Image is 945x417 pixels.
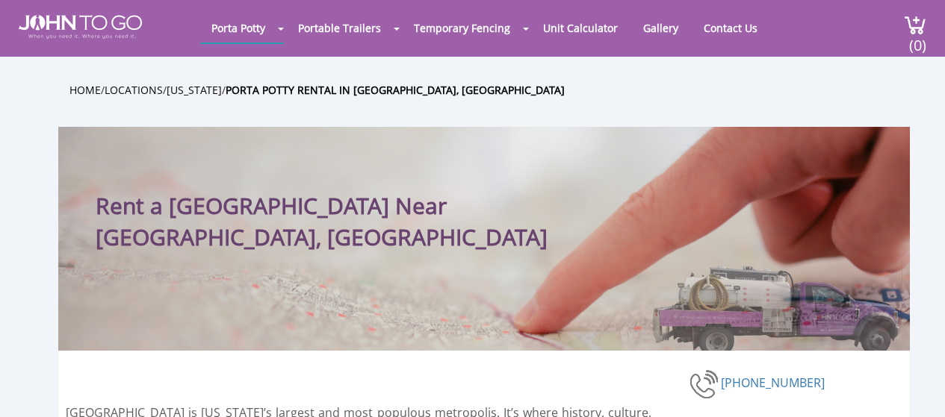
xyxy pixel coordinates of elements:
[904,15,926,35] img: cart a
[69,81,921,98] ul: / / /
[19,15,142,39] img: JOHN to go
[532,13,629,43] a: Unit Calculator
[167,83,222,97] a: [US_STATE]
[105,83,163,97] a: Locations
[908,23,926,55] span: (0)
[69,83,101,97] a: Home
[200,13,276,43] a: Porta Potty
[690,368,721,401] img: phone-number
[226,83,565,97] a: Porta Potty Rental in [GEOGRAPHIC_DATA], [GEOGRAPHIC_DATA]
[693,13,769,43] a: Contact Us
[721,374,825,390] a: [PHONE_NUMBER]
[96,157,577,253] h1: Rent a [GEOGRAPHIC_DATA] Near [GEOGRAPHIC_DATA], [GEOGRAPHIC_DATA]
[641,260,902,351] img: Truck
[403,13,521,43] a: Temporary Fencing
[632,13,690,43] a: Gallery
[287,13,392,43] a: Portable Trailers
